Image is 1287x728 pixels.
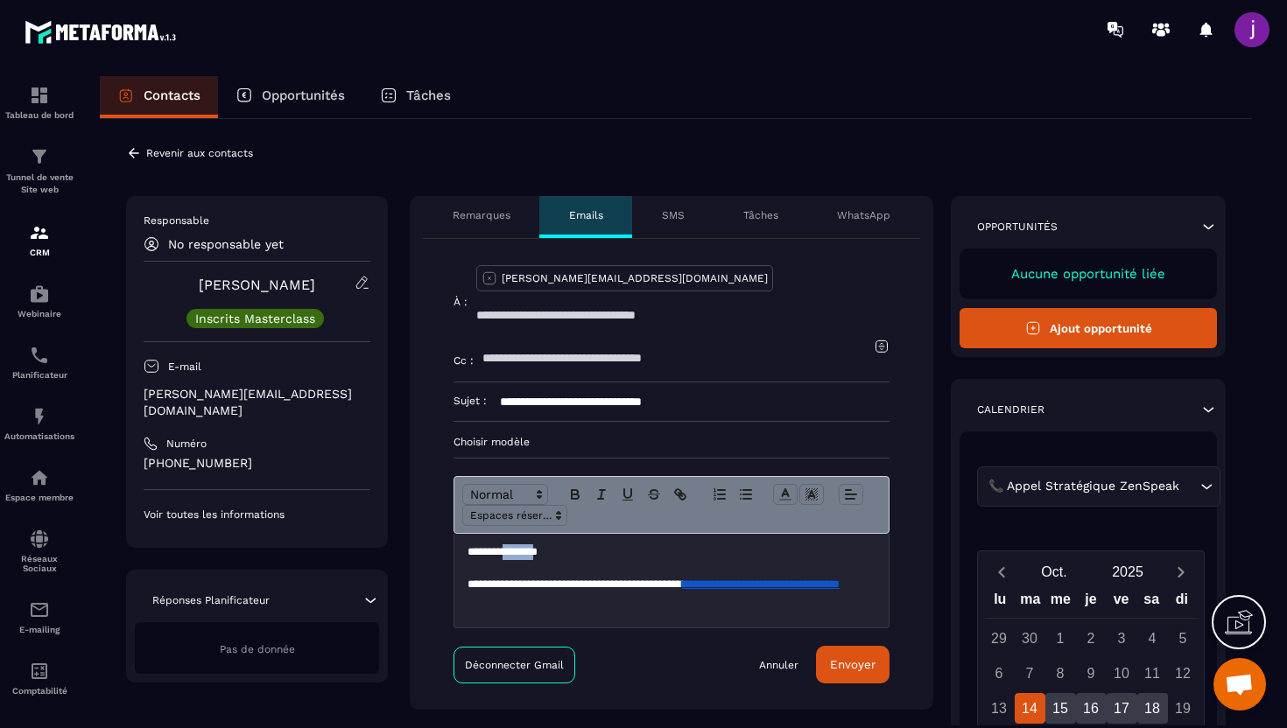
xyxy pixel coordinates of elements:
[1017,556,1091,587] button: Open months overlay
[1076,658,1107,689] div: 9
[218,76,362,118] a: Opportunités
[100,76,218,118] a: Contacts
[29,599,50,620] img: email
[454,353,474,367] p: Cc :
[362,76,468,118] a: Tâches
[454,295,468,309] p: À :
[1045,658,1076,689] div: 8
[759,658,798,672] a: Annuler
[1168,658,1199,689] div: 12
[662,208,685,222] p: SMS
[569,208,603,222] p: Emails
[4,554,74,573] p: Réseaux Sociaux
[4,309,74,318] p: Webinaire
[1183,477,1196,496] input: Search for option
[984,693,1015,724] div: 13
[1016,587,1046,618] div: ma
[1136,587,1167,618] div: sa
[454,435,890,449] p: Choisir modèle
[152,593,270,607] p: Réponses Planificateur
[977,402,1044,416] p: Calendrier
[4,515,74,586] a: social-networksocial-networkRéseaux Sociaux
[29,661,50,682] img: accountant
[1045,693,1076,724] div: 15
[453,208,510,222] p: Remarques
[4,110,74,120] p: Tableau de bord
[4,270,74,332] a: automationsautomationsWebinaire
[144,213,370,227] p: Responsable
[1168,693,1199,724] div: 19
[1045,587,1076,618] div: me
[960,308,1217,348] button: Ajout opportunité
[4,393,74,454] a: automationsautomationsAutomatisations
[144,507,370,521] p: Voir toutes les informations
[1164,560,1197,584] button: Next month
[144,87,200,103] p: Contacts
[29,85,50,106] img: formation
[195,312,315,325] p: Inscrits Masterclass
[1015,658,1045,689] div: 7
[29,222,50,243] img: formation
[4,72,74,133] a: formationformationTableau de bord
[1076,623,1107,654] div: 2
[743,208,778,222] p: Tâches
[29,283,50,304] img: automations
[4,686,74,696] p: Comptabilité
[502,271,768,285] p: [PERSON_NAME][EMAIL_ADDRESS][DOMAIN_NAME]
[1107,693,1137,724] div: 17
[977,466,1220,507] div: Search for option
[454,647,575,683] a: Déconnecter Gmail
[166,437,207,451] p: Numéro
[4,209,74,270] a: formationformationCRM
[29,406,50,427] img: automations
[199,276,315,293] a: [PERSON_NAME]
[4,332,74,393] a: schedulerschedulerPlanificateur
[406,87,451,103] p: Tâches
[985,560,1017,584] button: Previous month
[220,643,295,655] span: Pas de donnée
[1137,658,1168,689] div: 11
[1015,693,1045,724] div: 14
[168,360,201,374] p: E-mail
[4,586,74,647] a: emailemailE-mailing
[4,454,74,515] a: automationsautomationsEspace membre
[4,171,74,196] p: Tunnel de vente Site web
[1213,658,1266,710] div: Ouvrir le chat
[144,386,370,419] p: [PERSON_NAME][EMAIL_ADDRESS][DOMAIN_NAME]
[29,146,50,167] img: formation
[4,370,74,380] p: Planificateur
[1137,623,1168,654] div: 4
[816,646,890,683] button: Envoyer
[146,147,253,159] p: Revenir aux contacts
[984,477,1183,496] span: 📞 Appel Stratégique ZenSpeak
[144,455,370,472] p: [PHONE_NUMBER]
[454,394,487,408] p: Sujet :
[984,623,1015,654] div: 29
[977,266,1199,282] p: Aucune opportunité liée
[1015,623,1045,654] div: 30
[837,208,890,222] p: WhatsApp
[1045,623,1076,654] div: 1
[977,220,1058,234] p: Opportunités
[168,237,284,251] p: No responsable yet
[262,87,345,103] p: Opportunités
[29,345,50,366] img: scheduler
[29,467,50,488] img: automations
[4,133,74,209] a: formationformationTunnel de vente Site web
[984,658,1015,689] div: 6
[1107,658,1137,689] div: 10
[1137,693,1168,724] div: 18
[1076,693,1107,724] div: 16
[25,16,182,48] img: logo
[4,248,74,257] p: CRM
[1166,587,1197,618] div: di
[985,587,1016,618] div: lu
[4,431,74,441] p: Automatisations
[4,493,74,502] p: Espace membre
[4,647,74,709] a: accountantaccountantComptabilité
[4,625,74,634] p: E-mailing
[1076,587,1107,618] div: je
[1168,623,1199,654] div: 5
[1106,587,1136,618] div: ve
[1091,556,1164,587] button: Open years overlay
